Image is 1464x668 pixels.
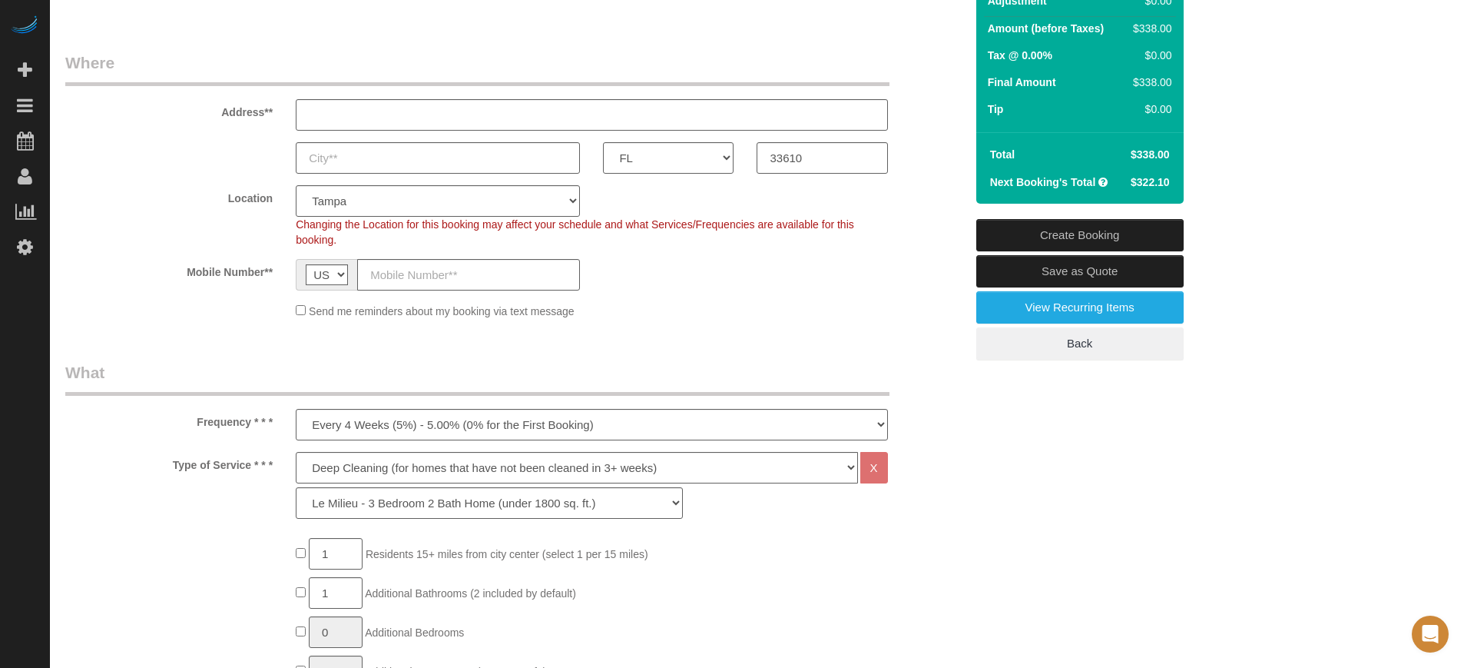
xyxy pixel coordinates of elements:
legend: What [65,361,889,396]
span: Additional Bedrooms [365,626,464,639]
label: Tip [988,101,1004,117]
label: Location [54,185,284,206]
label: Type of Service * * * [54,452,284,473]
span: Changing the Location for this booking may affect your schedule and what Services/Frequencies are... [296,218,854,246]
strong: Next Booking's Total [990,176,1096,188]
div: Open Intercom Messenger [1412,616,1449,653]
div: $338.00 [1127,75,1171,90]
label: Amount (before Taxes) [988,21,1104,36]
legend: Where [65,52,889,86]
div: $338.00 [1127,21,1171,36]
strong: Total [990,148,1015,161]
div: $0.00 [1127,48,1171,63]
a: Create Booking [976,219,1184,251]
div: $0.00 [1127,101,1171,117]
label: Frequency * * * [54,409,284,430]
span: $322.10 [1131,176,1170,188]
input: Zip Code** [757,142,887,174]
span: $338.00 [1131,148,1170,161]
a: Back [976,327,1184,360]
label: Tax @ 0.00% [988,48,1052,63]
a: View Recurring Items [976,291,1184,324]
span: Residents 15+ miles from city center (select 1 per 15 miles) [366,548,648,560]
label: Mobile Number** [54,259,284,280]
label: Final Amount [988,75,1056,90]
span: Additional Bathrooms (2 included by default) [365,587,576,600]
img: Automaid Logo [9,15,40,37]
a: Save as Quote [976,255,1184,287]
input: Mobile Number** [357,259,580,291]
span: Send me reminders about my booking via text message [309,305,575,317]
